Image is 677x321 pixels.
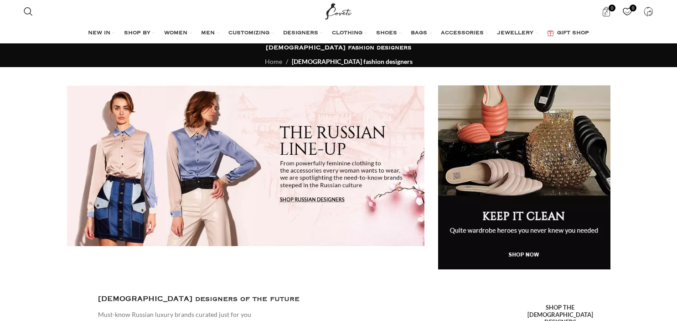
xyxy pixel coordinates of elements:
[67,85,425,246] a: Banner link
[332,30,362,37] span: CLOTHING
[283,24,323,42] a: DESIGNERS
[228,30,269,37] span: CUSTOMIZING
[88,30,110,37] span: NEW IN
[19,2,37,21] a: Search
[376,30,397,37] span: SHOES
[201,24,219,42] a: MEN
[283,30,318,37] span: DESIGNERS
[266,44,411,52] h1: [DEMOGRAPHIC_DATA] fashion designers
[201,30,215,37] span: MEN
[376,24,402,42] a: SHOES
[557,30,589,37] span: GIFT SHOP
[618,2,637,21] a: 0
[411,30,427,37] span: BAGS
[441,30,484,37] span: ACCESSORIES
[497,24,538,42] a: JEWELLERY
[630,5,636,11] span: 0
[164,30,187,37] span: WOMEN
[441,24,488,42] a: ACCESSORIES
[497,30,533,37] span: JEWELLERY
[323,7,354,15] a: Site logo
[124,30,150,37] span: SHOP BY
[438,85,610,269] a: Banner link
[76,272,499,320] a: Infobox link
[547,24,589,42] a: GIFT SHOP
[411,24,432,42] a: BAGS
[597,2,616,21] a: 0
[19,24,658,42] div: Main navigation
[88,24,115,42] a: NEW IN
[609,5,615,11] span: 0
[547,30,554,36] img: GiftBag
[292,58,413,65] span: [DEMOGRAPHIC_DATA] fashion designers
[124,24,155,42] a: SHOP BY
[265,58,282,65] a: Home
[332,24,367,42] a: CLOTHING
[228,24,274,42] a: CUSTOMIZING
[618,2,637,21] div: My Wishlist
[164,24,192,42] a: WOMEN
